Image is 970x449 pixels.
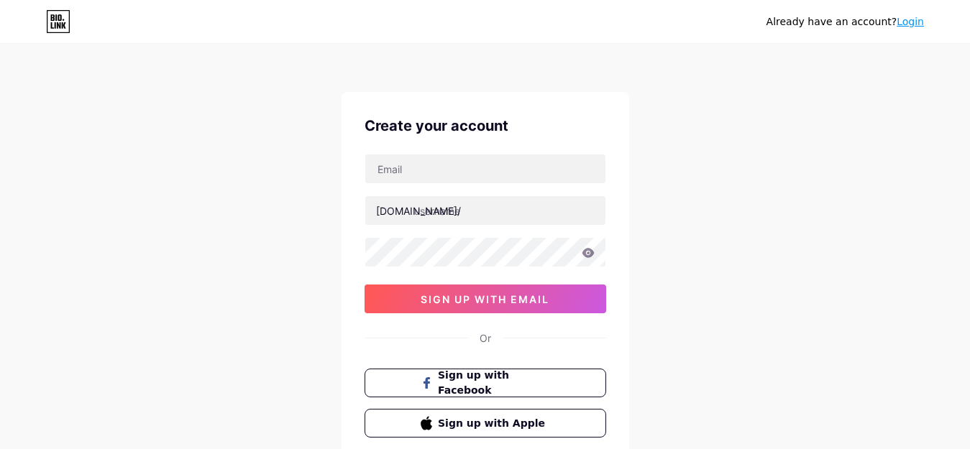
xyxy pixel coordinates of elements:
[365,154,605,183] input: Email
[767,14,924,29] div: Already have an account?
[376,203,461,218] div: [DOMAIN_NAME]/
[365,369,606,397] button: Sign up with Facebook
[365,409,606,438] button: Sign up with Apple
[438,416,549,431] span: Sign up with Apple
[438,368,549,398] span: Sign up with Facebook
[421,293,549,305] span: sign up with email
[365,196,605,225] input: username
[480,330,491,346] div: Or
[365,284,606,313] button: sign up with email
[365,115,606,136] div: Create your account
[897,16,924,27] a: Login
